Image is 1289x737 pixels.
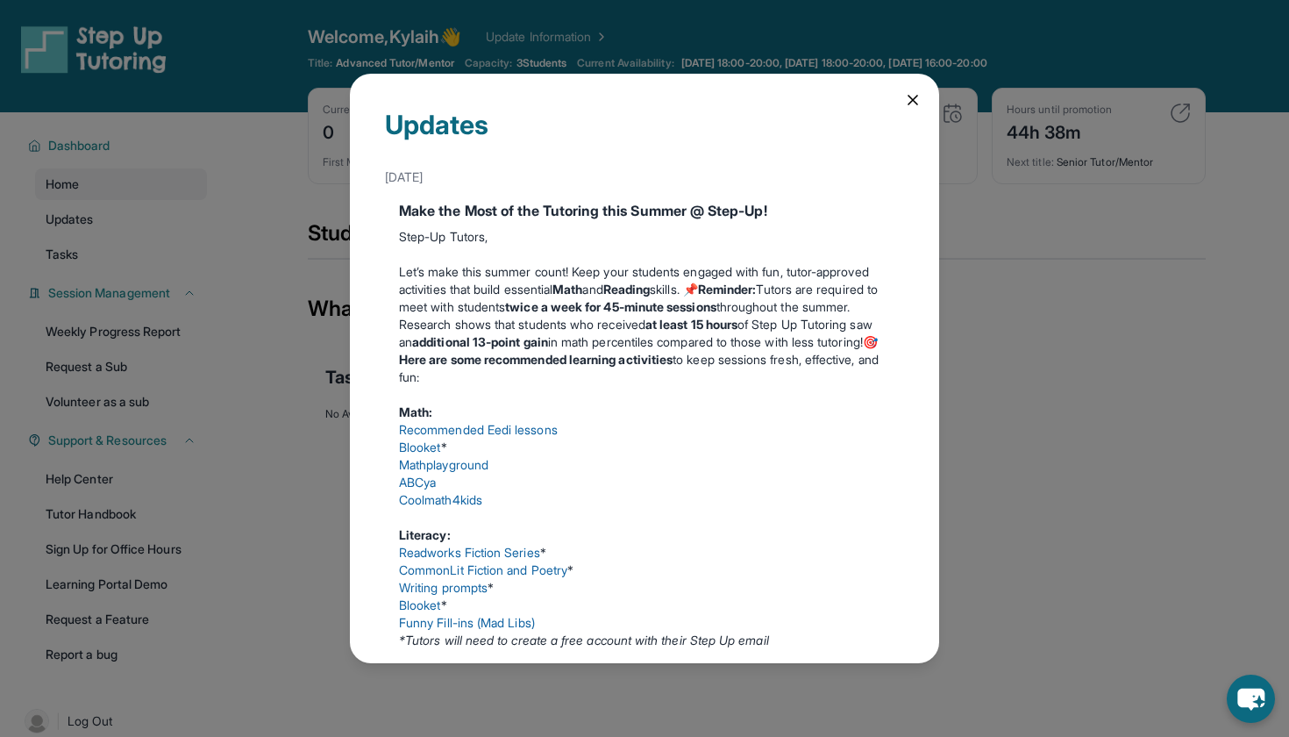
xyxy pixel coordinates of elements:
strong: additional 13-point gain [412,334,548,349]
a: Recommended Eedi lessons [399,422,558,437]
p: Step-Up Tutors, [399,228,890,246]
strong: Math: [399,404,432,419]
strong: twice a week for 45-minute sessions [505,299,716,314]
strong: at least 15 hours [645,317,737,332]
a: Mathplayground [399,457,488,472]
strong: Reading [603,282,651,297]
strong: Here are some recommended learning activities [399,352,673,367]
a: Blooket [399,440,441,454]
p: Research shows that students who received of Step Up Tutoring saw an in math percentiles compared... [399,316,890,386]
div: Updates [385,109,904,161]
strong: Math [552,282,582,297]
a: Funny Fill-ins (Mad Libs) [399,615,535,630]
div: [DATE] [385,161,904,193]
a: Writing prompts [399,580,488,595]
a: ABCya [399,475,436,490]
p: Let’s make this summer count! Keep your students engaged with fun, tutor-approved activities that... [399,263,890,316]
a: Coolmath4kids [399,492,482,507]
strong: Reminder: [698,282,757,297]
a: CommonLit Fiction and Poetry [399,562,567,577]
strong: Literacy: [399,527,451,542]
div: Make the Most of the Tutoring this Summer @ Step-Up! [399,200,890,221]
a: Blooket [399,597,441,612]
button: chat-button [1227,675,1275,723]
a: Readworks Fiction Series [399,545,540,560]
em: *Tutors will need to create a free account with their Step Up email [399,633,769,648]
